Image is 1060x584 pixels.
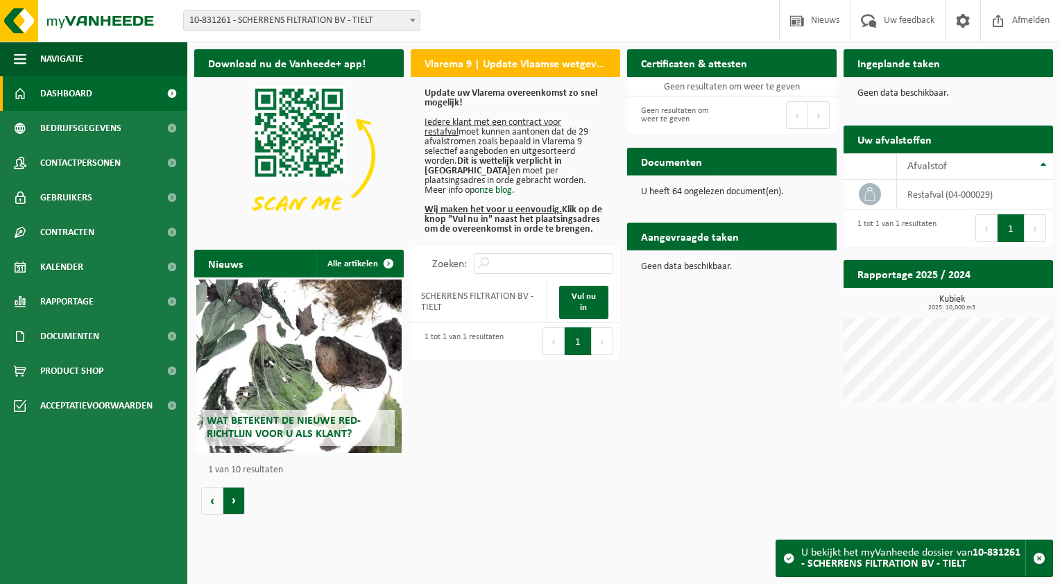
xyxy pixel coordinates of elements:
h3: Kubiek [850,295,1053,311]
p: Geen data beschikbaar. [857,89,1039,98]
h2: Download nu de Vanheede+ app! [194,49,379,76]
button: 1 [998,214,1025,242]
a: Vul nu in [559,286,608,319]
span: 10-831261 - SCHERRENS FILTRATION BV - TIELT [184,11,420,31]
h2: Vlarema 9 | Update Vlaamse wetgeving [411,49,620,76]
span: Kalender [40,250,83,284]
span: Dashboard [40,76,92,111]
h2: Rapportage 2025 / 2024 [844,260,984,287]
div: U bekijkt het myVanheede dossier van [801,540,1025,576]
h2: Certificaten & attesten [627,49,761,76]
p: moet kunnen aantonen dat de 29 afvalstromen zoals bepaald in Vlarema 9 selectief aangeboden en ui... [425,89,606,234]
button: Next [808,101,830,129]
span: Contracten [40,215,94,250]
span: Wat betekent de nieuwe RED-richtlijn voor u als klant? [207,415,361,440]
span: 10-831261 - SCHERRENS FILTRATION BV - TIELT [183,10,420,31]
span: Afvalstof [907,161,947,172]
div: Geen resultaten om weer te geven [634,100,725,130]
span: Bedrijfsgegevens [40,111,121,146]
u: Iedere klant met een contract voor restafval [425,117,561,137]
h2: Documenten [627,148,716,175]
button: 1 [565,327,592,355]
a: onze blog. [475,185,515,196]
span: Acceptatievoorwaarden [40,388,153,423]
span: Rapportage [40,284,94,319]
button: Previous [786,101,808,129]
h2: Nieuws [194,250,257,277]
span: Product Shop [40,354,103,388]
button: Volgende [223,487,245,515]
h2: Uw afvalstoffen [844,126,946,153]
div: 1 tot 1 van 1 resultaten [850,213,937,243]
span: Contactpersonen [40,146,121,180]
img: Download de VHEPlus App [194,77,404,234]
td: Geen resultaten om weer te geven [627,77,837,96]
span: Navigatie [40,42,83,76]
span: Gebruikers [40,180,92,215]
strong: 10-831261 - SCHERRENS FILTRATION BV - TIELT [801,547,1020,569]
p: 1 van 10 resultaten [208,465,397,475]
a: Wat betekent de nieuwe RED-richtlijn voor u als klant? [196,280,402,453]
b: Update uw Vlarema overeenkomst zo snel mogelijk! [425,88,597,108]
td: SCHERRENS FILTRATION BV - TIELT [411,281,547,323]
b: Dit is wettelijk verplicht in [GEOGRAPHIC_DATA] [425,156,562,176]
a: Alle artikelen [316,250,402,277]
h2: Ingeplande taken [844,49,954,76]
button: Vorige [201,487,223,515]
button: Next [592,327,613,355]
u: Wij maken het voor u eenvoudig. [425,205,562,215]
p: U heeft 64 ongelezen document(en). [641,187,823,197]
b: Klik op de knop "Vul nu in" naast het plaatsingsadres om de overeenkomst in orde te brengen. [425,205,602,234]
td: restafval (04-000029) [897,180,1053,209]
button: Previous [975,214,998,242]
span: Documenten [40,319,99,354]
button: Previous [542,327,565,355]
span: 2025: 10,000 m3 [850,304,1053,311]
a: Bekijk rapportage [950,287,1052,315]
button: Next [1025,214,1046,242]
p: Geen data beschikbaar. [641,262,823,272]
h2: Aangevraagde taken [627,223,753,250]
div: 1 tot 1 van 1 resultaten [418,326,504,357]
label: Zoeken: [432,259,467,270]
